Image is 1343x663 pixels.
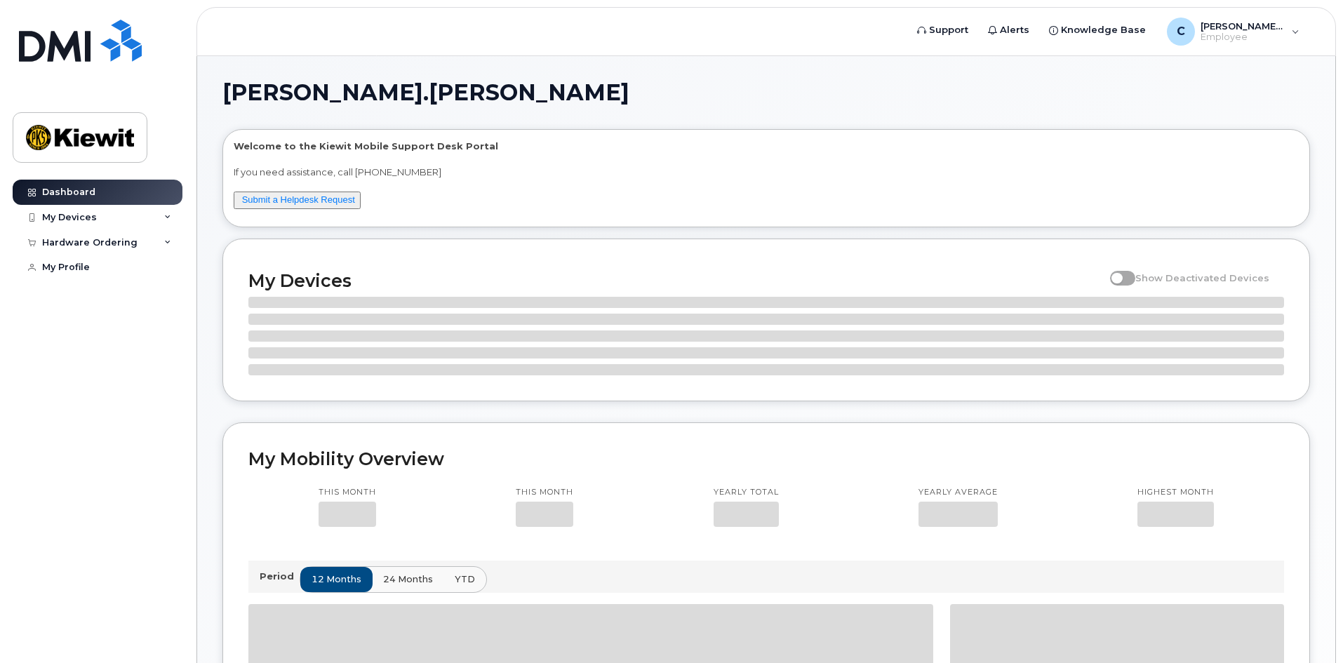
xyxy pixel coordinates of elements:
[1137,487,1214,498] p: Highest month
[319,487,376,498] p: This month
[234,140,1299,153] p: Welcome to the Kiewit Mobile Support Desk Portal
[918,487,998,498] p: Yearly average
[383,572,433,586] span: 24 months
[260,570,300,583] p: Period
[234,192,361,209] button: Submit a Helpdesk Request
[248,448,1284,469] h2: My Mobility Overview
[455,572,475,586] span: YTD
[516,487,573,498] p: This month
[1110,264,1121,276] input: Show Deactivated Devices
[234,166,1299,179] p: If you need assistance, call [PHONE_NUMBER]
[222,82,629,103] span: [PERSON_NAME].[PERSON_NAME]
[248,270,1103,291] h2: My Devices
[242,194,355,205] a: Submit a Helpdesk Request
[714,487,779,498] p: Yearly total
[1135,272,1269,283] span: Show Deactivated Devices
